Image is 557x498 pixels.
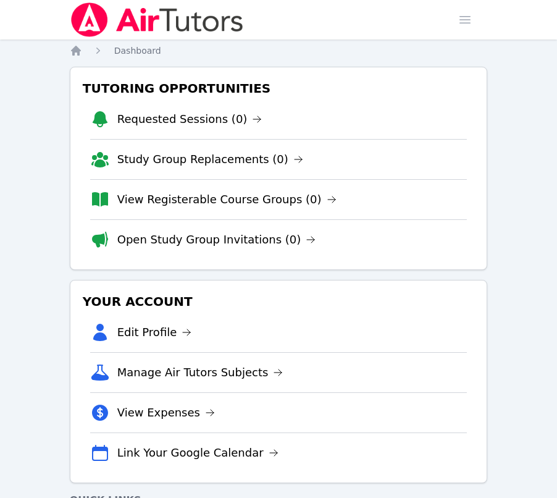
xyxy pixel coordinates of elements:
[117,151,303,168] a: Study Group Replacements (0)
[117,191,337,208] a: View Registerable Course Groups (0)
[117,324,192,341] a: Edit Profile
[117,404,215,421] a: View Expenses
[70,2,245,37] img: Air Tutors
[117,231,316,248] a: Open Study Group Invitations (0)
[117,444,278,462] a: Link Your Google Calendar
[117,111,262,128] a: Requested Sessions (0)
[70,44,488,57] nav: Breadcrumb
[114,46,161,56] span: Dashboard
[114,44,161,57] a: Dashboard
[80,77,477,99] h3: Tutoring Opportunities
[117,364,283,381] a: Manage Air Tutors Subjects
[80,290,477,313] h3: Your Account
